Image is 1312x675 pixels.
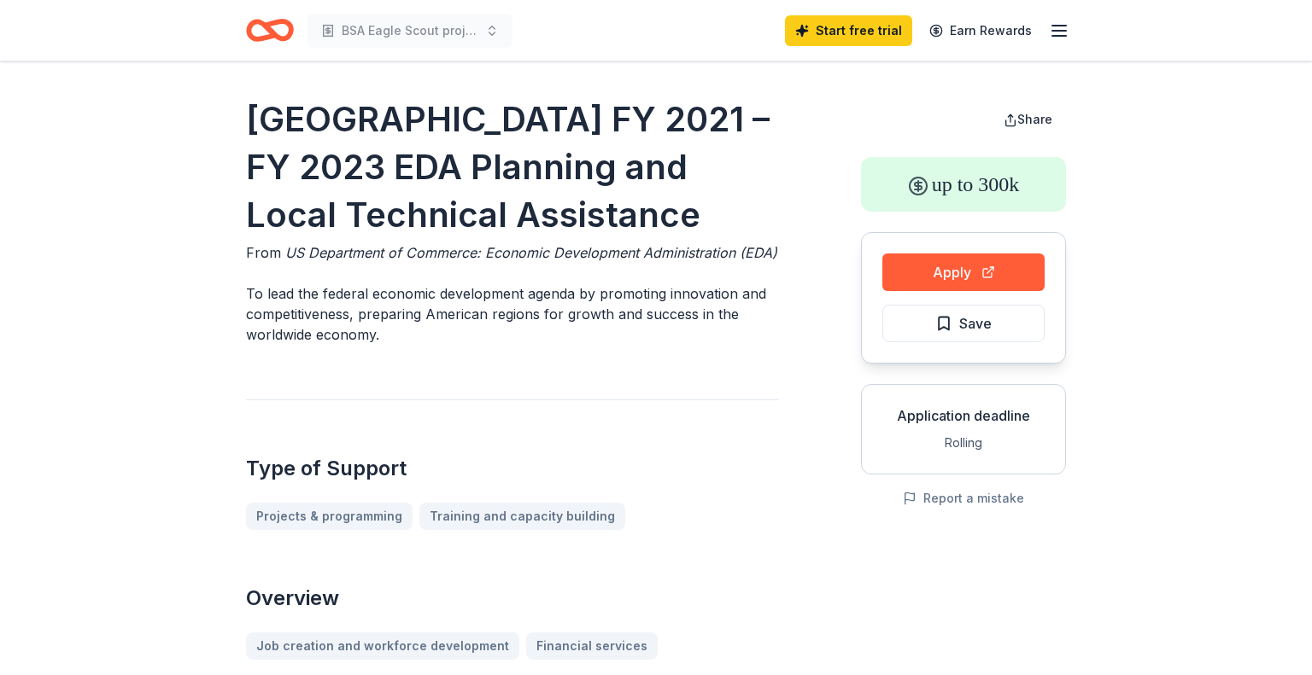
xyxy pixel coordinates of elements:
button: Apply [882,253,1045,291]
h2: Overview [246,585,779,612]
h2: Type of Support [246,455,779,482]
a: Projects & programming [246,503,413,530]
a: Training and capacity building [419,503,625,530]
span: US Department of Commerce: Economic Development Administration (EDA) [285,244,777,261]
div: up to 300k [861,157,1066,212]
a: Home [246,10,294,50]
h1: [GEOGRAPHIC_DATA] FY 2021 – FY 2023 EDA Planning and Local Technical Assistance [246,96,779,239]
span: BSA Eagle Scout project-dog agility jumps [342,20,478,41]
a: Start free trial [785,15,912,46]
div: Application deadline [876,405,1051,426]
button: BSA Eagle Scout project-dog agility jumps [307,14,512,48]
div: Rolling [876,433,1051,453]
span: Save [959,312,992,335]
p: To lead the federal economic development agenda by promoting innovation and competitiveness, prep... [246,283,779,345]
button: Save [882,305,1045,342]
div: From [246,242,779,263]
a: Earn Rewards [919,15,1042,46]
button: Report a mistake [903,488,1024,509]
button: Share [990,102,1066,137]
span: Share [1017,112,1052,126]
